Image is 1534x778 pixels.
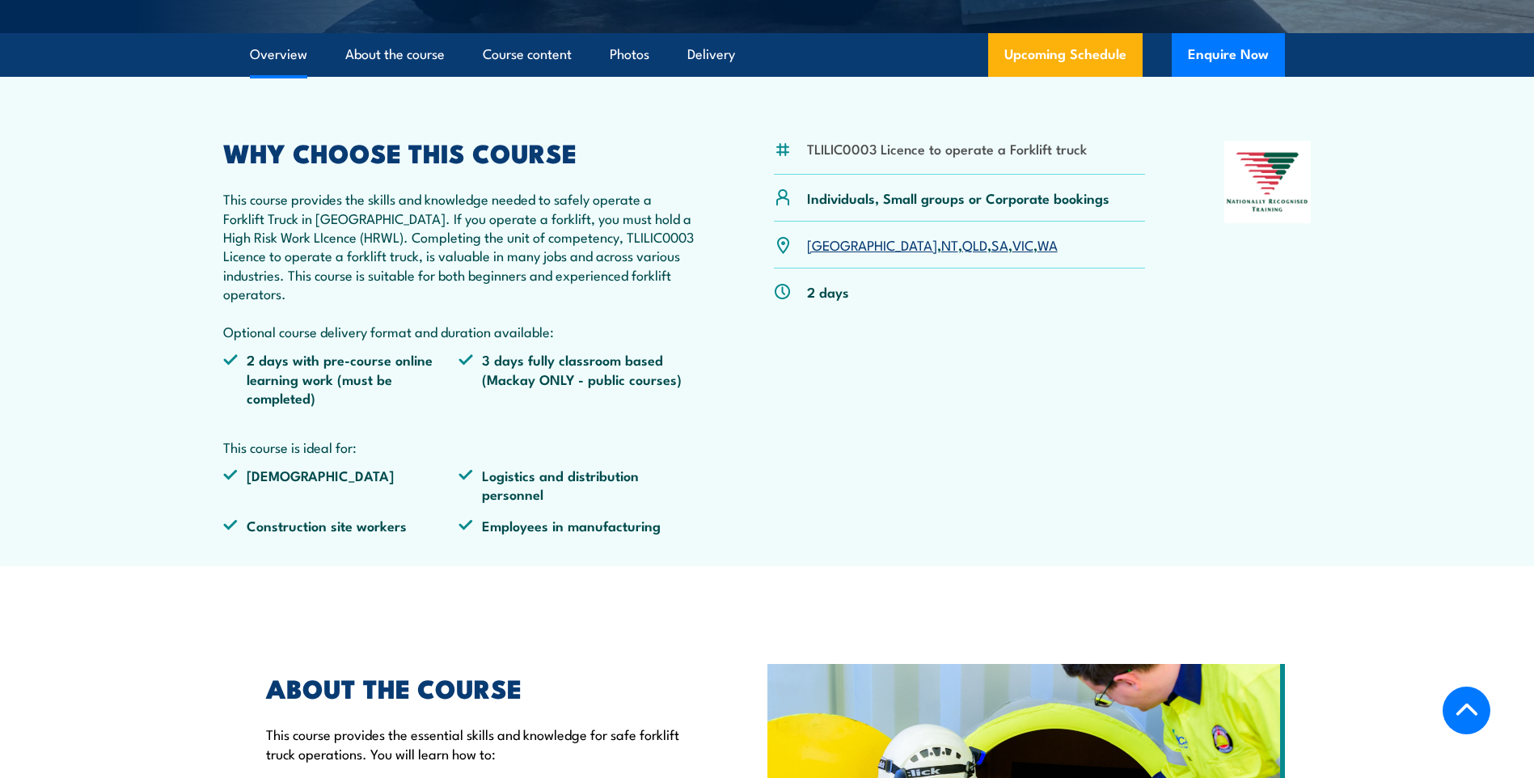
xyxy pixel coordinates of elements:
[223,141,695,163] h2: WHY CHOOSE THIS COURSE
[223,516,459,535] li: Construction site workers
[1037,235,1058,254] a: WA
[1172,33,1285,77] button: Enquire Now
[991,235,1008,254] a: SA
[807,139,1087,158] li: TLILIC0003 Licence to operate a Forklift truck
[807,235,937,254] a: [GEOGRAPHIC_DATA]
[807,235,1058,254] p: , , , , ,
[807,188,1109,207] p: Individuals, Small groups or Corporate bookings
[459,516,695,535] li: Employees in manufacturing
[1012,235,1033,254] a: VIC
[1224,141,1312,223] img: Nationally Recognised Training logo.
[962,235,987,254] a: QLD
[610,33,649,76] a: Photos
[266,676,693,699] h2: ABOUT THE COURSE
[266,725,693,763] p: This course provides the essential skills and knowledge for safe forklift truck operations. You w...
[223,189,695,340] p: This course provides the skills and knowledge needed to safely operate a Forklift Truck in [GEOGR...
[223,350,459,407] li: 2 days with pre-course online learning work (must be completed)
[807,282,849,301] p: 2 days
[345,33,445,76] a: About the course
[483,33,572,76] a: Course content
[687,33,735,76] a: Delivery
[459,350,695,407] li: 3 days fully classroom based (Mackay ONLY - public courses)
[941,235,958,254] a: NT
[459,466,695,504] li: Logistics and distribution personnel
[988,33,1143,77] a: Upcoming Schedule
[250,33,307,76] a: Overview
[223,466,459,504] li: [DEMOGRAPHIC_DATA]
[223,438,695,456] p: This course is ideal for:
